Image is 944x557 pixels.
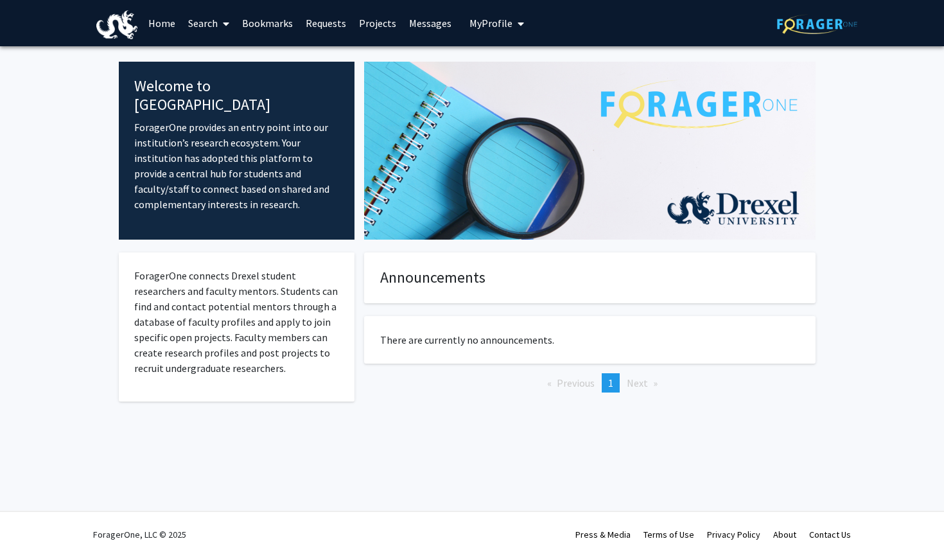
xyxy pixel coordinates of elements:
a: Contact Us [809,529,851,540]
a: Search [182,1,236,46]
h4: Announcements [380,269,800,287]
ul: Pagination [364,373,816,393]
span: My Profile [469,17,512,30]
a: Press & Media [575,529,631,540]
span: 1 [608,376,613,389]
iframe: Chat [10,499,55,547]
a: About [773,529,796,540]
a: Projects [353,1,403,46]
img: Cover Image [364,62,816,240]
a: Bookmarks [236,1,299,46]
h4: Welcome to [GEOGRAPHIC_DATA] [134,77,339,114]
p: There are currently no announcements. [380,332,800,348]
img: ForagerOne Logo [777,14,857,34]
a: Requests [299,1,353,46]
p: ForagerOne provides an entry point into our institution’s research ecosystem. Your institution ha... [134,119,339,212]
span: Next [627,376,648,389]
img: Drexel University Logo [96,10,137,39]
a: Messages [403,1,458,46]
a: Terms of Use [643,529,694,540]
p: ForagerOne connects Drexel student researchers and faculty mentors. Students can find and contact... [134,268,339,376]
span: Previous [557,376,595,389]
a: Home [142,1,182,46]
div: ForagerOne, LLC © 2025 [93,512,186,557]
a: Privacy Policy [707,529,760,540]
